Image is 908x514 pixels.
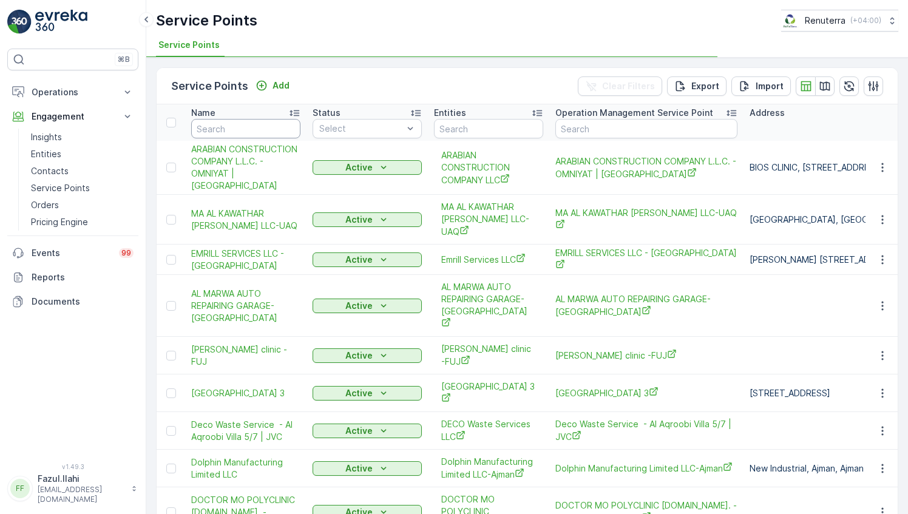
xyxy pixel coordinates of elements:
a: Orders [26,197,138,214]
p: Service Points [31,182,90,194]
a: Deco Waste Service - Al Aqroobi Villa 5/7 | JVC [555,418,737,443]
button: Engagement [7,104,138,129]
button: Add [251,78,294,93]
a: AL MARWA AUTO REPAIRING GARAGE- Khawaneej [441,281,536,330]
span: ARABIAN CONSTRUCTION COMPANY L.L.C. - OMNIYAT | [GEOGRAPHIC_DATA] [555,155,737,180]
p: Import [756,80,784,92]
span: Emrill Services LLC [441,253,536,266]
a: AL MARWA AUTO REPAIRING GARAGE- Khawaneej [555,293,737,318]
p: ⌘B [118,55,130,64]
div: Toggle Row Selected [166,351,176,360]
p: 99 [121,248,131,258]
p: Fazul.Ilahi [38,473,125,485]
span: MA AL KAWATHAR [PERSON_NAME] LLC-UAQ [441,201,536,238]
a: Contacts [26,163,138,180]
div: Toggle Row Selected [166,163,176,172]
div: Toggle Row Selected [166,388,176,398]
p: Active [345,300,373,312]
button: Active [313,212,422,227]
a: Service Points [26,180,138,197]
span: Service Points [158,39,220,51]
input: Search [191,119,300,138]
span: [GEOGRAPHIC_DATA] 3 [191,387,300,399]
p: Engagement [32,110,114,123]
p: Documents [32,296,134,308]
p: Entities [434,107,466,119]
div: FF [10,479,30,498]
p: Active [345,161,373,174]
a: MA AL KAWATHAR GOLDSMITH LLC-UAQ [191,208,300,232]
p: Active [345,425,373,437]
span: [GEOGRAPHIC_DATA] 3 [555,387,737,399]
a: ARABIAN CONSTRUCTION COMPANY L.L.C. - OMNIYAT | Business Bay [191,143,300,192]
p: Name [191,107,215,119]
button: Active [313,252,422,267]
button: Clear Filters [578,76,662,96]
p: Operation Management Service Point [555,107,713,119]
a: DECO Waste Services LLC [441,418,536,443]
a: Reports [7,265,138,289]
p: Pricing Engine [31,216,88,228]
div: Toggle Row Selected [166,215,176,225]
a: EMRILL SERVICES LLC - Dubai International Academic City [555,247,737,272]
img: Screenshot_2024-07-26_at_13.33.01.png [781,14,800,27]
a: Arabian Ranches Gate 3 [191,387,300,399]
p: Active [345,350,373,362]
p: Entities [31,148,61,160]
span: v 1.49.3 [7,463,138,470]
a: Dolphin Manufacturing Limited LLC-Ajman [441,456,536,481]
a: Dolphin Manufacturing Limited LLC [191,456,300,481]
span: [PERSON_NAME] clinic -FUJ [191,343,300,368]
span: ARABIAN CONSTRUCTION COMPANY L.L.C. - OMNIYAT | [GEOGRAPHIC_DATA] [191,143,300,192]
button: Active [313,160,422,175]
button: Operations [7,80,138,104]
p: Status [313,107,340,119]
p: Active [345,214,373,226]
p: Active [345,462,373,475]
span: AL MARWA AUTO REPAIRING GARAGE- [GEOGRAPHIC_DATA] [555,293,737,318]
button: Export [667,76,727,96]
p: Add [273,79,290,92]
span: EMRILL SERVICES LLC - [GEOGRAPHIC_DATA] [555,247,737,272]
a: Sedrak clinic -FUJ [555,349,737,362]
span: MA AL KAWATHAR [PERSON_NAME] LLC-UAQ [555,207,737,232]
p: Operations [32,86,114,98]
a: Pricing Engine [26,214,138,231]
p: Contacts [31,165,69,177]
p: Reports [32,271,134,283]
p: Insights [31,131,62,143]
a: Insights [26,129,138,146]
button: Active [313,461,422,476]
div: Toggle Row Selected [166,464,176,473]
a: Entities [26,146,138,163]
img: logo [7,10,32,34]
span: AL MARWA AUTO REPAIRING GARAGE- [GEOGRAPHIC_DATA] [191,288,300,324]
a: AL MARWA AUTO REPAIRING GARAGE- Khawaneej [191,288,300,324]
a: Arabian Ranches Gate 3 [441,380,536,405]
p: [EMAIL_ADDRESS][DOMAIN_NAME] [38,485,125,504]
p: Export [691,80,719,92]
input: Search [434,119,543,138]
div: Toggle Row Selected [166,255,176,265]
img: logo_light-DOdMpM7g.png [35,10,87,34]
p: Active [345,387,373,399]
a: Events99 [7,241,138,265]
a: Arabian Ranches Gate 3 [555,387,737,399]
a: MA AL KAWATHAR GOLDSMITH LLC-UAQ [555,207,737,232]
button: Renuterra(+04:00) [781,10,898,32]
a: Sedrak clinic -FUJ [441,343,536,368]
button: Active [313,424,422,438]
a: Sedrak clinic -FUJ [191,343,300,368]
span: [PERSON_NAME] clinic -FUJ [441,343,536,368]
a: Dolphin Manufacturing Limited LLC-Ajman [555,462,737,475]
span: [PERSON_NAME] clinic -FUJ [555,349,737,362]
p: Service Points [171,78,248,95]
p: Events [32,247,112,259]
button: Import [731,76,791,96]
a: ARABIAN CONSTRUCTION COMPANY L.L.C. - OMNIYAT | Business Bay [555,155,737,180]
a: EMRILL SERVICES LLC - Dubai International Academic City [191,248,300,272]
